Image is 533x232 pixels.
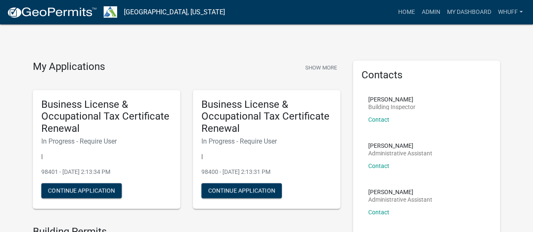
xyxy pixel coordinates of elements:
[201,183,282,198] button: Continue Application
[41,137,172,145] h6: In Progress - Require User
[368,189,432,195] p: [PERSON_NAME]
[41,183,122,198] button: Continue Application
[104,6,117,18] img: Troup County, Georgia
[33,61,105,73] h4: My Applications
[368,116,389,123] a: Contact
[41,99,172,135] h5: Business License & Occupational Tax Certificate Renewal
[368,197,432,203] p: Administrative Assistant
[201,152,332,161] p: |
[368,143,432,149] p: [PERSON_NAME]
[41,152,172,161] p: |
[444,4,495,20] a: My Dashboard
[368,209,389,216] a: Contact
[302,61,340,75] button: Show More
[201,99,332,135] h5: Business License & Occupational Tax Certificate Renewal
[368,163,389,169] a: Contact
[124,5,225,19] a: [GEOGRAPHIC_DATA], [US_STATE]
[395,4,418,20] a: Home
[201,168,332,176] p: 98400 - [DATE] 2:13:31 PM
[368,104,415,110] p: Building Inspector
[368,150,432,156] p: Administrative Assistant
[418,4,444,20] a: Admin
[201,137,332,145] h6: In Progress - Require User
[41,168,172,176] p: 98401 - [DATE] 2:13:34 PM
[362,69,492,81] h5: Contacts
[495,4,526,20] a: whuff
[368,96,415,102] p: [PERSON_NAME]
